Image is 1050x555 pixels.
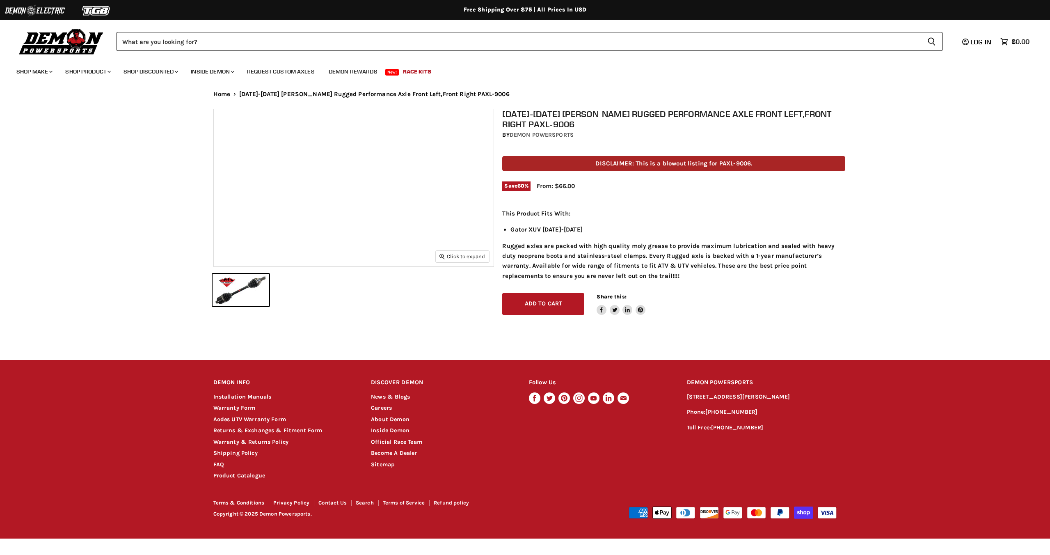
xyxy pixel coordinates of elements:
img: TGB Logo 2 [66,3,127,18]
img: Demon Electric Logo 2 [4,3,66,18]
a: Home [213,91,231,98]
a: Shop Discounted [117,63,183,80]
a: Warranty Form [213,404,256,411]
p: [STREET_ADDRESS][PERSON_NAME] [687,392,837,402]
a: Contact Us [318,500,347,506]
a: Careers [371,404,392,411]
img: Demon Powersports [16,27,106,56]
form: Product [117,32,942,51]
a: Installation Manuals [213,393,272,400]
p: Copyright © 2025 Demon Powersports. [213,511,526,517]
a: About Demon [371,416,409,423]
button: Click to expand [436,251,489,262]
a: Inside Demon [371,427,409,434]
span: Share this: [597,294,626,300]
span: New! [385,69,399,76]
nav: Breadcrumbs [197,91,853,98]
aside: Share this: [597,293,645,315]
a: Demon Rewards [323,63,384,80]
span: $0.00 [1011,38,1029,46]
a: FAQ [213,461,224,468]
div: by [502,131,845,140]
h1: [DATE]-[DATE] [PERSON_NAME] Rugged Performance Axle Front Left,Front Right PAXL-9006 [502,109,845,129]
a: Refund policy [434,500,469,506]
p: Toll Free: [687,423,837,433]
h2: DEMON INFO [213,373,356,392]
a: Request Custom Axles [241,63,321,80]
a: $0.00 [996,36,1034,48]
a: Aodes UTV Warranty Form [213,416,286,423]
h2: DISCOVER DEMON [371,373,513,392]
a: [PHONE_NUMBER] [705,408,757,415]
span: Save % [502,181,531,190]
span: Click to expand [439,253,485,259]
ul: Main menu [10,60,1027,80]
a: Search [356,500,374,506]
p: This Product Fits With: [502,209,845,218]
a: Inside Demon [185,63,239,80]
nav: Footer [213,500,526,509]
a: Shop Make [10,63,57,80]
h2: Follow Us [529,373,671,392]
a: Race Kits [397,63,437,80]
span: Add to cart [525,300,563,307]
a: Sitemap [371,461,395,468]
p: Phone: [687,408,837,417]
span: [DATE]-[DATE] [PERSON_NAME] Rugged Performance Axle Front Left,Front Right PAXL-9006 [239,91,510,98]
a: Warranty & Returns Policy [213,438,289,445]
a: Terms of Service [383,500,425,506]
h2: DEMON POWERSPORTS [687,373,837,392]
a: News & Blogs [371,393,410,400]
p: DISCLAIMER: This is a blowout listing for PAXL-9006. [502,156,845,171]
a: Product Catalogue [213,472,265,479]
a: Shop Product [59,63,116,80]
button: 2012-2012 John Deere Rugged Performance Axle Front Left,Front Right PAXL-9006 thumbnail [213,274,269,306]
a: Shipping Policy [213,450,258,456]
span: 60 [517,183,524,189]
div: Free Shipping Over $75 | All Prices In USD [197,6,853,14]
a: Log in [958,38,996,46]
a: Become A Dealer [371,450,417,456]
span: Log in [970,38,991,46]
input: Search [117,32,921,51]
span: From: $66.00 [537,182,575,190]
li: Gator XUV [DATE]-[DATE] [510,225,845,234]
a: [PHONE_NUMBER] [711,424,763,431]
a: Demon Powersports [510,131,574,138]
a: Returns & Exchanges & Fitment Form [213,427,323,434]
a: Terms & Conditions [213,500,265,506]
div: Rugged axles are packed with high quality moly grease to provide maximum lubrication and sealed w... [502,209,845,281]
button: Add to cart [502,293,584,315]
button: Search [921,32,942,51]
a: Official Race Team [371,438,422,445]
a: Privacy Policy [273,500,309,506]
